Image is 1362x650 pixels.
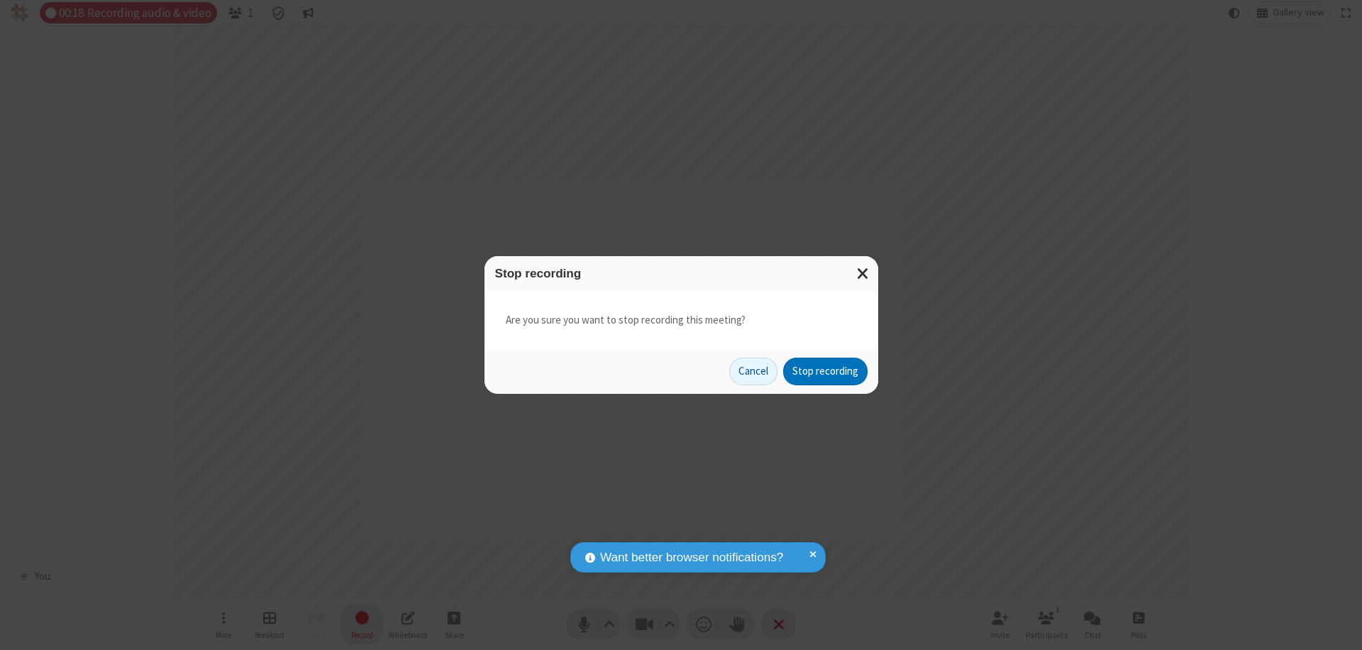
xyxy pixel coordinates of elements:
button: Close modal [848,256,878,291]
button: Stop recording [783,358,868,386]
div: Are you sure you want to stop recording this meeting? [485,291,878,350]
span: Want better browser notifications? [600,549,783,567]
button: Cancel [729,358,777,386]
h3: Stop recording [495,267,868,280]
